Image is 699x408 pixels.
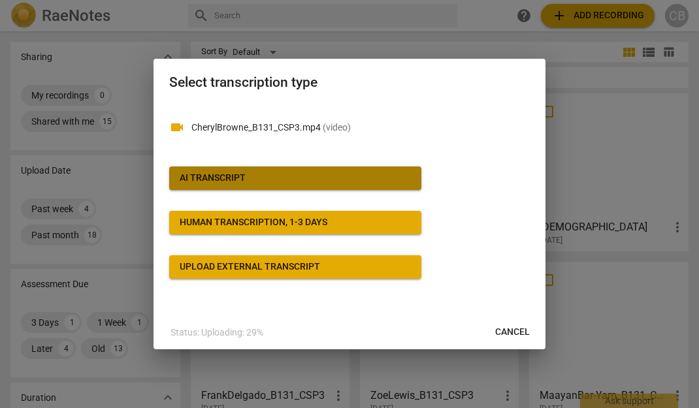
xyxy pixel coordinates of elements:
button: Cancel [485,321,540,344]
button: Upload external transcript [169,255,421,279]
button: Human transcription, 1-3 days [169,211,421,234]
span: ( video ) [323,122,351,133]
span: videocam [169,119,185,135]
button: AI Transcript [169,166,421,190]
div: Human transcription, 1-3 days [180,216,327,229]
h2: Select transcription type [169,74,530,91]
div: Upload external transcript [180,260,320,274]
span: Cancel [495,326,530,339]
p: CherylBrowne_B131_CSP3.mp4(video) [191,121,530,134]
div: AI Transcript [180,172,246,185]
p: Status: Uploading: 29% [171,326,263,339]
